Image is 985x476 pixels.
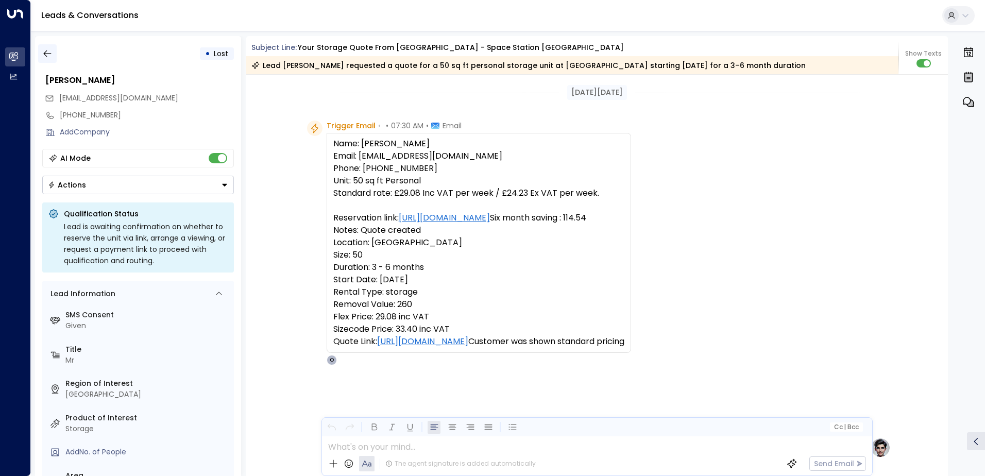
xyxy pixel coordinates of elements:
span: Cc Bcc [834,423,858,431]
div: AI Mode [60,153,91,163]
div: Lead Information [47,288,115,299]
div: Your storage quote from [GEOGRAPHIC_DATA] - Space Station [GEOGRAPHIC_DATA] [298,42,624,53]
label: Product of Interest [65,413,230,423]
div: [PHONE_NUMBER] [60,110,234,121]
span: Subject Line: [251,42,297,53]
div: Lead is awaiting confirmation on whether to reserve the unit via link, arrange a viewing, or requ... [64,221,228,266]
a: [URL][DOMAIN_NAME] [377,335,468,348]
div: AddNo. of People [65,447,230,457]
div: [PERSON_NAME] [45,74,234,87]
a: Leads & Conversations [41,9,139,21]
span: 07:30 AM [391,121,423,131]
button: Undo [325,421,338,434]
span: martincomfy@yahoo.co.uk [59,93,178,104]
span: Trigger Email [327,121,376,131]
div: Storage [65,423,230,434]
div: Actions [48,180,86,190]
span: Lost [214,48,228,59]
pre: Name: [PERSON_NAME] Email: [EMAIL_ADDRESS][DOMAIN_NAME] Phone: [PHONE_NUMBER] Unit: 50 sq ft Pers... [333,138,624,348]
img: profile-logo.png [870,437,891,458]
span: Email [443,121,462,131]
span: Show Texts [905,49,942,58]
label: Region of Interest [65,378,230,389]
button: Cc|Bcc [829,422,862,432]
label: SMS Consent [65,310,230,320]
div: Lead [PERSON_NAME] requested a quote for a 50 sq ft personal storage unit at [GEOGRAPHIC_DATA] st... [251,60,806,71]
span: • [378,121,381,131]
a: [URL][DOMAIN_NAME] [399,212,490,224]
div: Button group with a nested menu [42,176,234,194]
span: | [844,423,846,431]
p: Qualification Status [64,209,228,219]
button: Redo [343,421,356,434]
div: Mr [65,355,230,366]
div: • [205,44,210,63]
div: Given [65,320,230,331]
div: [DATE][DATE] [567,85,627,100]
span: • [386,121,388,131]
span: [EMAIL_ADDRESS][DOMAIN_NAME] [59,93,178,103]
div: [GEOGRAPHIC_DATA] [65,389,230,400]
div: AddCompany [60,127,234,138]
div: The agent signature is added automatically [385,459,536,468]
button: Actions [42,176,234,194]
div: O [327,355,337,365]
span: • [426,121,429,131]
label: Title [65,344,230,355]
